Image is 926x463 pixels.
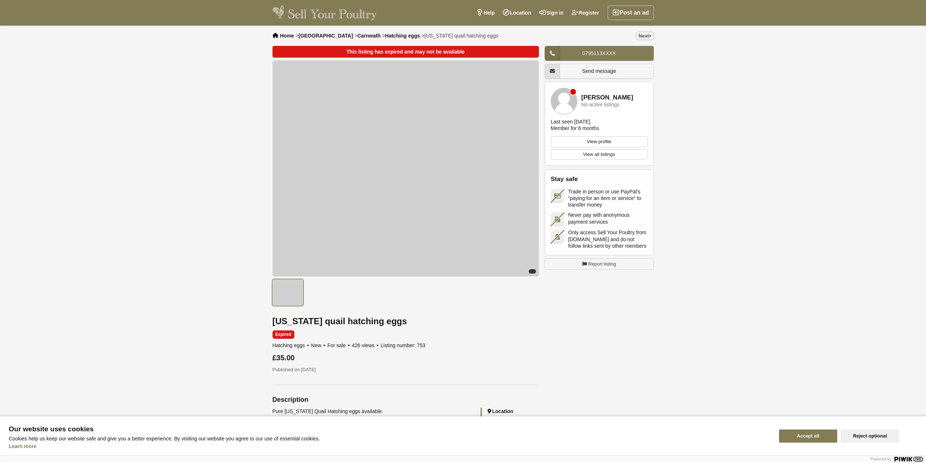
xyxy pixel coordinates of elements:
[273,354,539,362] div: £35.00
[9,425,770,433] span: Our website uses cookies
[551,118,591,125] div: Last seen [DATE]
[570,89,576,95] div: Member is offline
[421,33,498,39] li: >
[385,33,420,39] a: Hatching eggs
[551,125,599,132] div: Member for 6 months
[841,429,899,443] button: Reject optional
[636,32,653,40] a: Next
[295,33,353,39] li: >
[381,342,425,348] span: Listing number: 753
[870,457,891,461] span: Powered by
[9,436,770,442] p: Cookies help us keep our website safe and give you a better experience. By visiting our website y...
[273,46,539,58] div: This listing has expired and may not be available
[357,33,381,39] a: Carnwath
[583,50,616,56] span: 0795113XXXX
[551,149,648,160] a: View all listings
[327,342,350,348] span: For sale
[545,64,654,79] a: Send message
[551,136,648,147] a: View profile
[352,342,379,348] span: 426 views
[568,5,603,20] a: Register
[273,342,310,348] span: Hatching eggs
[551,176,648,183] h2: Stay safe
[581,94,633,101] a: [PERSON_NAME]
[582,68,616,74] span: Send message
[488,408,539,415] h2: Location
[588,260,616,268] span: Report listing
[608,5,654,20] a: Post an ad
[273,396,539,403] h2: Description
[298,33,353,39] a: [GEOGRAPHIC_DATA]
[499,5,535,20] a: Location
[9,443,36,449] a: Learn more
[568,229,648,249] span: Only access Sell Your Poultry from [DOMAIN_NAME] and do not follow links sent by other members
[472,5,498,20] a: Help
[273,317,539,326] h1: [US_STATE] quail hatching eggs
[280,33,294,39] a: Home
[779,429,837,443] button: Accept all
[354,33,381,39] li: >
[273,5,377,20] img: Sell Your Poultry
[382,33,420,39] li: >
[273,60,539,276] img: California quail hatching eggs - 1/1
[545,258,654,270] a: Report listing
[535,5,568,20] a: Sign in
[273,366,539,373] p: Published on [DATE]
[551,88,577,114] img: Deric
[568,212,648,225] span: Never pay with anonymous payment services
[568,188,648,208] span: Trade in person or use PayPal's “paying for an item or service” to transfer money
[311,342,326,348] span: New
[581,102,620,107] div: No active listings
[273,330,294,339] span: Expired
[273,279,303,306] img: California quail hatching eggs - 1
[425,33,498,39] span: [US_STATE] quail hatching eggs
[545,46,654,61] a: 0795113XXXX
